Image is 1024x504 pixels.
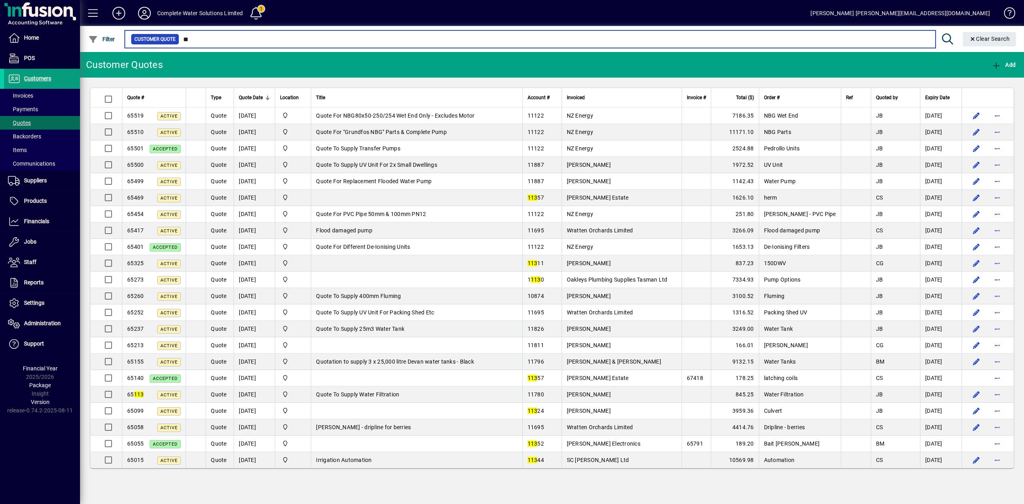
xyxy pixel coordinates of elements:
[528,244,544,250] span: 11122
[991,290,1004,302] button: More options
[991,322,1004,335] button: More options
[567,342,611,348] span: [PERSON_NAME]
[127,178,144,184] span: 65499
[970,388,983,401] button: Edit
[280,275,306,284] span: Motueka
[127,162,144,168] span: 65500
[711,108,759,124] td: 7186.35
[211,162,226,168] span: Quote
[531,276,541,283] em: 113
[991,437,1004,450] button: More options
[160,310,178,316] span: Active
[316,93,517,102] div: Title
[280,324,306,333] span: Motueka
[991,273,1004,286] button: More options
[234,272,275,288] td: [DATE]
[4,89,80,102] a: Invoices
[86,32,117,46] button: Filter
[211,194,226,201] span: Quote
[4,143,80,157] a: Items
[711,288,759,304] td: 3100.52
[4,130,80,143] a: Backorders
[764,260,786,266] span: 150DWV
[4,232,80,252] a: Jobs
[567,112,593,119] span: NZ Energy
[8,133,41,140] span: Backorders
[991,355,1004,368] button: More options
[876,244,883,250] span: JB
[316,358,474,365] span: Quotation to supply 3 x 25,000 litre Devan water tanks - Black
[106,6,132,20] button: Add
[567,162,611,168] span: [PERSON_NAME]
[970,290,983,302] button: Edit
[134,35,176,43] span: Customer Quote
[920,157,962,173] td: [DATE]
[280,93,299,102] span: Location
[711,337,759,354] td: 166.01
[4,334,80,354] a: Support
[4,252,80,272] a: Staff
[24,259,36,265] span: Staff
[4,116,80,130] a: Quotes
[528,178,544,184] span: 11887
[127,93,144,102] span: Quote #
[970,175,983,188] button: Edit
[764,93,780,102] span: Order #
[970,404,983,417] button: Edit
[24,340,44,347] span: Support
[711,157,759,173] td: 1972.52
[925,93,957,102] div: Expiry Date
[970,158,983,171] button: Edit
[920,222,962,239] td: [DATE]
[160,327,178,332] span: Active
[127,227,144,234] span: 65417
[127,260,144,266] span: 65325
[876,194,883,201] span: CS
[764,211,836,217] span: [PERSON_NAME] - PVC Pipe
[528,194,538,201] em: 113
[764,112,798,119] span: NBG Wet End
[567,293,611,299] span: [PERSON_NAME]
[211,293,226,299] span: Quote
[153,245,178,250] span: ACCEPTED
[970,355,983,368] button: Edit
[280,193,306,202] span: Motueka
[920,206,962,222] td: [DATE]
[8,160,55,167] span: Communications
[160,228,178,234] span: Active
[280,93,306,102] div: Location
[711,173,759,190] td: 1142.43
[234,140,275,157] td: [DATE]
[239,93,270,102] div: Quote Date
[970,421,983,434] button: Edit
[211,260,226,266] span: Quote
[876,309,883,316] span: JB
[711,321,759,337] td: 3249.00
[567,93,585,102] span: Invoiced
[239,93,263,102] span: Quote Date
[528,211,544,217] span: 11122
[711,354,759,370] td: 9132.15
[764,326,793,332] span: Water Tank
[127,342,144,348] span: 65213
[211,326,226,332] span: Quote
[991,142,1004,155] button: More options
[234,157,275,173] td: [DATE]
[127,129,144,135] span: 65510
[764,227,820,234] span: Flood damaged pump
[24,218,49,224] span: Financials
[876,93,898,102] span: Quoted by
[920,173,962,190] td: [DATE]
[567,309,633,316] span: Wratten Orchards Limited
[876,342,884,348] span: CG
[991,388,1004,401] button: More options
[711,255,759,272] td: 837.23
[211,358,226,365] span: Quote
[567,93,677,102] div: Invoiced
[160,130,178,135] span: Active
[991,175,1004,188] button: More options
[528,276,544,283] span: 1 0
[280,177,306,186] span: Motueka
[528,129,544,135] span: 11122
[567,178,611,184] span: [PERSON_NAME]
